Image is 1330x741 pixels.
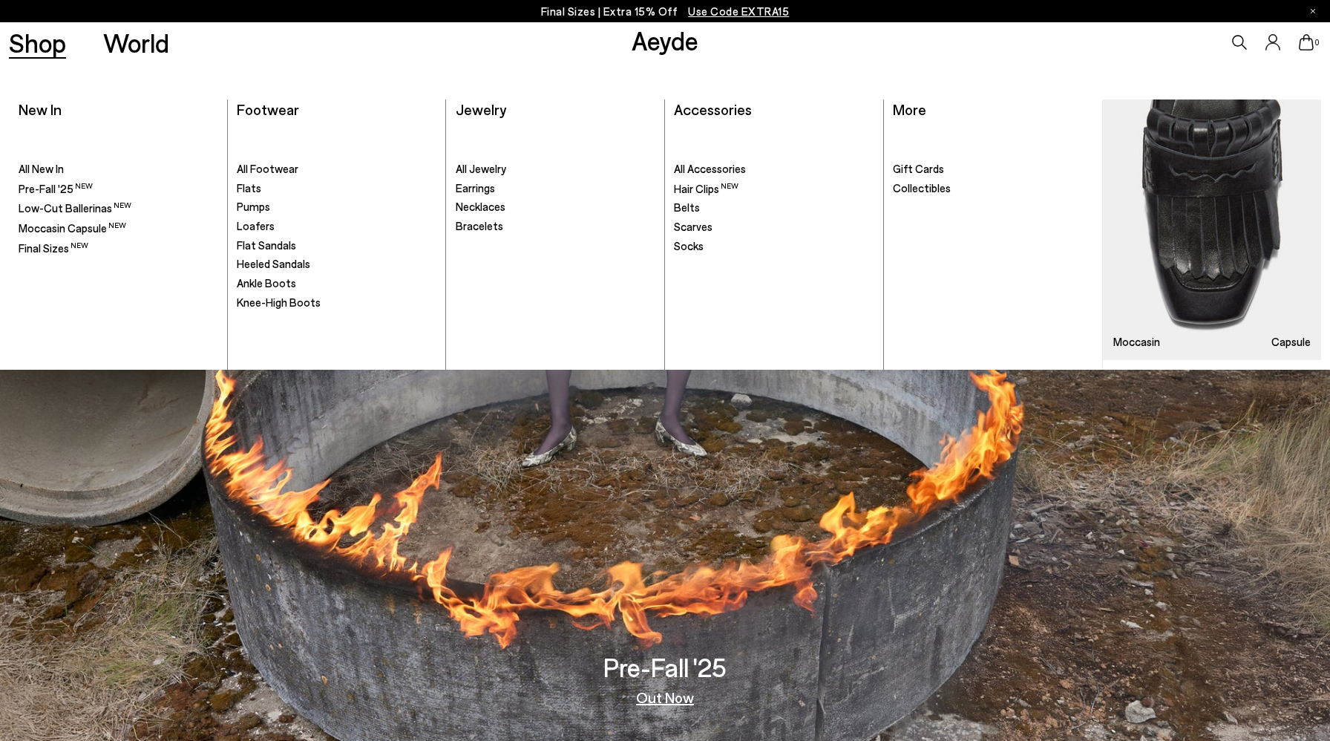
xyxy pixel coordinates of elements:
span: Pre-Fall '25 [19,182,93,195]
a: Aeyde [632,25,698,56]
a: Final Sizes [19,241,218,256]
a: All New In [19,162,218,177]
a: Moccasin Capsule [19,221,218,236]
a: Socks [674,239,874,254]
span: Bracelets [456,219,503,232]
p: Final Sizes | Extra 15% Off [541,2,790,21]
a: Ankle Boots [237,276,436,291]
a: Footwear [237,100,299,118]
span: Heeled Sandals [237,257,310,270]
a: Collectibles [893,181,1093,196]
h3: Capsule [1271,336,1311,347]
span: Belts [674,200,700,214]
a: New In [19,100,62,118]
a: World [103,30,169,56]
span: 0 [1314,39,1321,47]
a: Earrings [456,181,655,196]
a: All Jewelry [456,162,655,177]
span: All Jewelry [456,162,506,175]
span: All Footwear [237,162,298,175]
a: Belts [674,200,874,215]
img: Mobile_e6eede4d-78b8-4bd1-ae2a-4197e375e133_900x.jpg [1103,99,1321,360]
span: All New In [19,162,64,175]
a: Pumps [237,200,436,215]
span: Flats [237,181,261,195]
a: Flat Sandals [237,238,436,253]
a: Out Now [636,690,694,705]
a: Necklaces [456,200,655,215]
span: Hair Clips [674,182,738,195]
span: All Accessories [674,162,746,175]
span: Final Sizes [19,241,88,255]
span: Necklaces [456,200,505,213]
span: Moccasin Capsule [19,221,126,235]
span: Collectibles [893,181,951,195]
a: Shop [9,30,66,56]
a: 0 [1299,34,1314,50]
a: Flats [237,181,436,196]
a: More [893,100,926,118]
span: Knee-High Boots [237,296,321,309]
h3: Pre-Fall '25 [603,654,727,680]
span: Gift Cards [893,162,944,175]
a: Moccasin Capsule [1103,99,1321,360]
a: Heeled Sandals [237,257,436,272]
a: Knee-High Boots [237,296,436,310]
span: Socks [674,239,704,252]
a: Bracelets [456,219,655,234]
a: Loafers [237,219,436,234]
span: Low-Cut Ballerinas [19,201,131,215]
a: Low-Cut Ballerinas [19,200,218,216]
a: Accessories [674,100,752,118]
a: Gift Cards [893,162,1093,177]
a: Scarves [674,220,874,235]
span: Flat Sandals [237,238,296,252]
a: All Footwear [237,162,436,177]
span: Navigate to /collections/ss25-final-sizes [688,4,789,18]
span: Ankle Boots [237,276,296,290]
span: Pumps [237,200,270,213]
span: Scarves [674,220,712,233]
a: All Accessories [674,162,874,177]
span: Earrings [456,181,495,195]
h3: Moccasin [1113,336,1160,347]
a: Hair Clips [674,181,874,197]
a: Pre-Fall '25 [19,181,218,197]
a: Jewelry [456,100,506,118]
span: Loafers [237,219,275,232]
